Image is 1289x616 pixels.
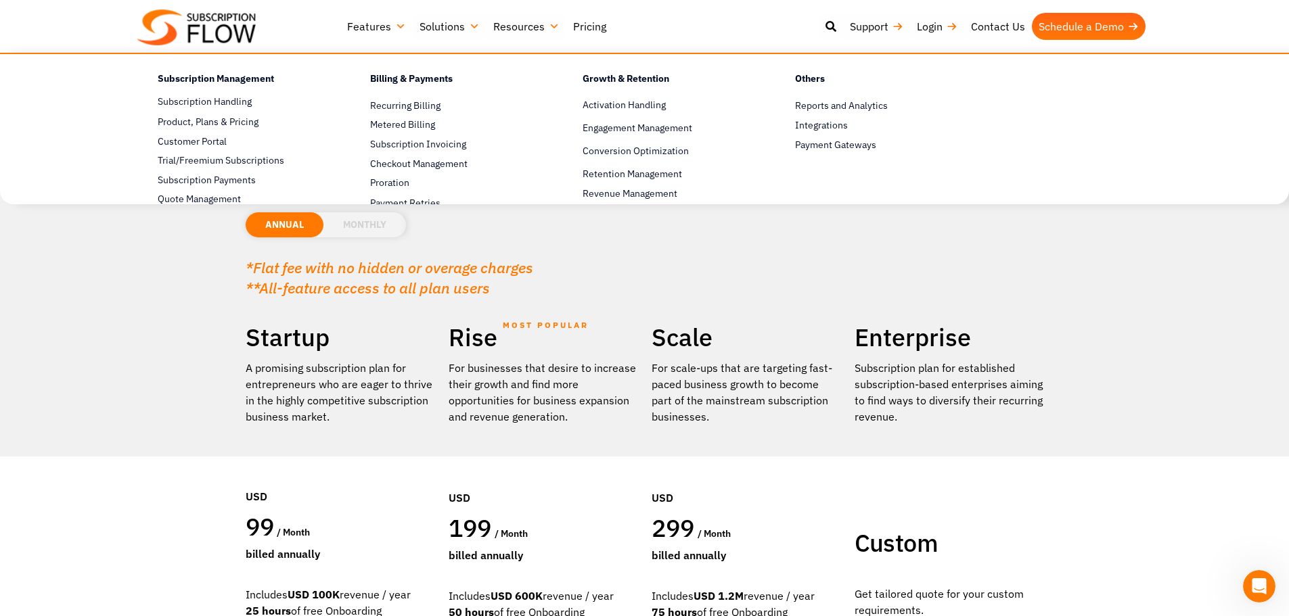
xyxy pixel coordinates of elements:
[1032,13,1146,40] a: Schedule a Demo
[652,322,841,353] h2: Scale
[583,120,748,137] a: Engagement Management
[583,187,677,201] span: Revenue Management
[370,156,535,172] a: Checkout Management
[652,449,841,513] div: USD
[158,135,227,149] span: Customer Portal
[583,71,748,91] h4: Growth & Retention
[370,195,535,211] a: Payment Retries
[370,97,535,114] a: Recurring Billing
[855,527,938,559] span: Custom
[449,360,638,425] div: For businesses that desire to increase their growth and find more opportunities for business expa...
[158,71,323,91] h4: Subscription Management
[795,138,876,152] span: Payment Gateways
[340,13,413,40] a: Features
[246,448,435,511] div: USD
[288,588,340,601] strong: USD 100K
[370,137,535,153] a: Subscription Invoicing
[413,13,487,40] a: Solutions
[694,589,744,602] strong: USD 1.2M
[277,526,310,538] span: / month
[583,166,748,183] a: Retention Management
[795,117,960,133] a: Integrations
[370,196,440,210] span: Payment Retries
[449,512,492,544] span: 199
[583,143,748,160] a: Conversion Optimization
[795,97,960,114] a: Reports and Analytics
[583,185,748,202] a: Revenue Management
[652,547,841,563] div: Billed Annually
[158,115,258,129] span: Product, Plans & Pricing
[652,512,695,544] span: 299
[158,173,256,187] span: Subscription Payments
[370,99,440,113] span: Recurring Billing
[795,99,888,113] span: Reports and Analytics
[246,546,435,562] div: Billed Annually
[449,322,638,353] h2: Rise
[583,167,682,181] span: Retention Management
[1243,570,1275,602] iframe: Intercom live chat
[449,547,638,563] div: Billed Annually
[964,13,1032,40] a: Contact Us
[370,157,468,171] span: Checkout Management
[795,118,848,133] span: Integrations
[583,97,748,114] a: Activation Handling
[503,310,589,341] span: MOST POPULAR
[246,278,490,298] em: **All-feature access to all plan users
[795,137,960,153] a: Payment Gateways
[855,322,1044,353] h2: Enterprise
[158,94,323,110] a: Subscription Handling
[698,527,731,540] span: / month
[158,133,323,149] a: Customer Portal
[323,212,406,237] li: MONTHLY
[910,13,964,40] a: Login
[370,71,535,91] h4: Billing & Payments
[495,527,528,540] span: / month
[158,153,323,169] a: Trial/Freemium Subscriptions
[652,360,841,425] div: For scale-ups that are targeting fast-paced business growth to become part of the mainstream subs...
[246,212,323,237] li: ANNUAL
[370,175,535,191] a: Proration
[137,9,256,45] img: Subscriptionflow
[843,13,910,40] a: Support
[246,322,435,353] h2: Startup
[566,13,613,40] a: Pricing
[855,360,1044,425] p: Subscription plan for established subscription-based enterprises aiming to find ways to diversify...
[158,172,323,188] a: Subscription Payments
[246,258,533,277] em: *Flat fee with no hidden or overage charges
[158,114,323,130] a: Product, Plans & Pricing
[246,511,275,542] span: 99
[158,191,323,208] a: Quote Management
[246,360,435,425] p: A promising subscription plan for entrepreneurs who are eager to thrive in the highly competitive...
[487,13,566,40] a: Resources
[795,71,960,91] h4: Others
[370,117,535,133] a: Metered Billing
[491,589,543,602] strong: USD 600K
[449,449,638,513] div: USD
